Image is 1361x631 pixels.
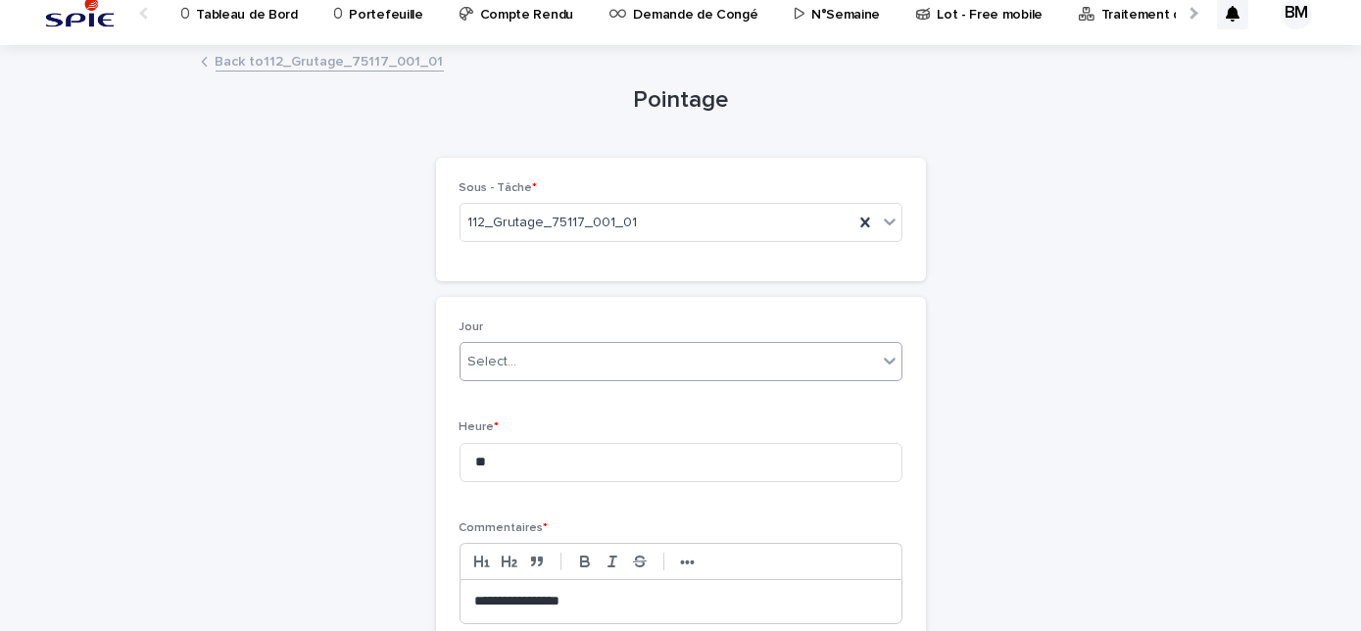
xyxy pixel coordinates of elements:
[460,321,484,333] span: Jour
[216,49,444,72] a: Back to112_Grutage_75117_001_01
[436,86,926,115] h1: Pointage
[680,555,695,570] strong: •••
[460,522,549,534] span: Commentaires
[468,352,517,372] div: Select...
[460,182,538,194] span: Sous - Tâche
[674,550,702,573] button: •••
[468,213,638,233] span: 112_Grutage_75117_001_01
[460,421,500,433] span: Heure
